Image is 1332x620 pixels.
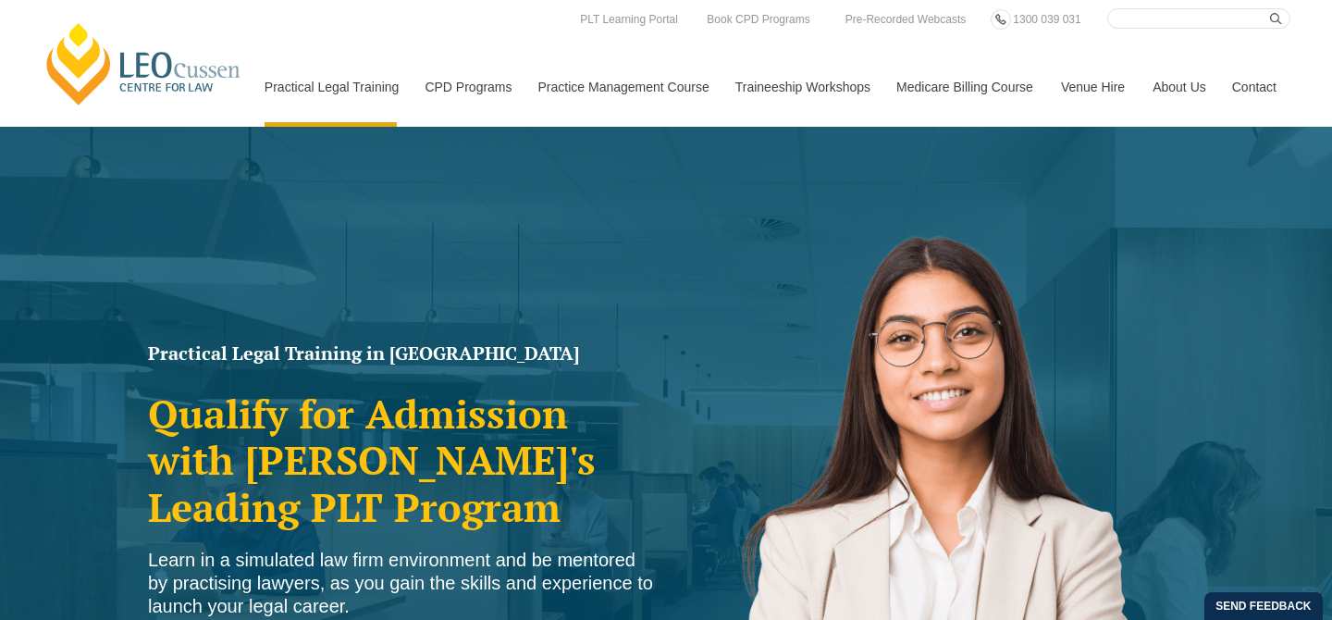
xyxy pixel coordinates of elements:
a: 1300 039 031 [1008,9,1085,30]
a: Practice Management Course [524,47,721,127]
iframe: LiveChat chat widget [1208,496,1286,574]
a: Practical Legal Training [251,47,412,127]
a: Book CPD Programs [702,9,814,30]
a: [PERSON_NAME] Centre for Law [42,20,246,107]
a: Venue Hire [1047,47,1139,127]
div: Learn in a simulated law firm environment and be mentored by practising lawyers, as you gain the ... [148,549,657,618]
span: 1300 039 031 [1013,13,1080,26]
h2: Qualify for Admission with [PERSON_NAME]'s Leading PLT Program [148,391,657,530]
a: Contact [1218,47,1290,127]
a: About Us [1139,47,1218,127]
h1: Practical Legal Training in [GEOGRAPHIC_DATA] [148,344,657,363]
a: Traineeship Workshops [721,47,882,127]
a: Pre-Recorded Webcasts [841,9,971,30]
a: PLT Learning Portal [575,9,683,30]
a: Medicare Billing Course [882,47,1047,127]
a: CPD Programs [411,47,524,127]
